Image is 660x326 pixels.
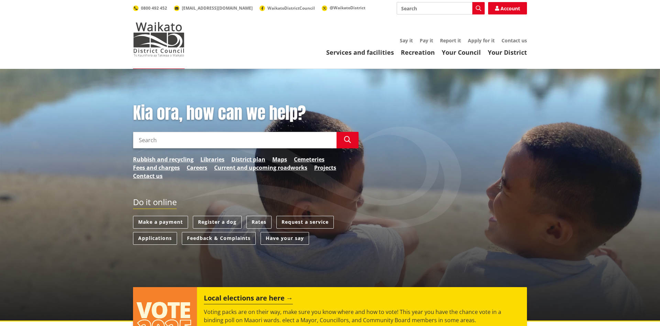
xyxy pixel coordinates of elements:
a: [EMAIL_ADDRESS][DOMAIN_NAME] [174,5,253,11]
h2: Local elections are here [204,294,293,304]
a: Your District [488,48,527,56]
a: 0800 492 452 [133,5,167,11]
a: Contact us [502,37,527,44]
span: 0800 492 452 [141,5,167,11]
a: Applications [133,232,177,245]
h2: Do it online [133,197,177,209]
a: Apply for it [468,37,495,44]
a: Say it [400,37,413,44]
a: WaikatoDistrictCouncil [260,5,315,11]
span: @WaikatoDistrict [330,5,365,11]
a: Careers [187,164,207,172]
a: Your Council [442,48,481,56]
a: District plan [231,155,265,164]
a: Fees and charges [133,164,180,172]
a: Services and facilities [326,48,394,56]
a: Projects [314,164,336,172]
a: @WaikatoDistrict [322,5,365,11]
h1: Kia ora, how can we help? [133,103,359,123]
a: Maps [272,155,287,164]
a: Have your say [261,232,309,245]
a: Pay it [420,37,433,44]
a: Make a payment [133,216,188,229]
a: Current and upcoming roadworks [214,164,307,172]
a: Libraries [200,155,224,164]
span: [EMAIL_ADDRESS][DOMAIN_NAME] [182,5,253,11]
a: Rates [246,216,272,229]
input: Search input [397,2,485,14]
span: WaikatoDistrictCouncil [267,5,315,11]
img: Waikato District Council - Te Kaunihera aa Takiwaa o Waikato [133,22,185,56]
a: Cemeteries [294,155,324,164]
a: Rubbish and recycling [133,155,194,164]
input: Search input [133,132,337,148]
a: Contact us [133,172,163,180]
a: Register a dog [193,216,242,229]
a: Recreation [401,48,435,56]
a: Request a service [276,216,334,229]
a: Feedback & Complaints [182,232,256,245]
p: Voting packs are on their way, make sure you know where and how to vote! This year you have the c... [204,308,520,324]
a: Report it [440,37,461,44]
a: Account [488,2,527,14]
